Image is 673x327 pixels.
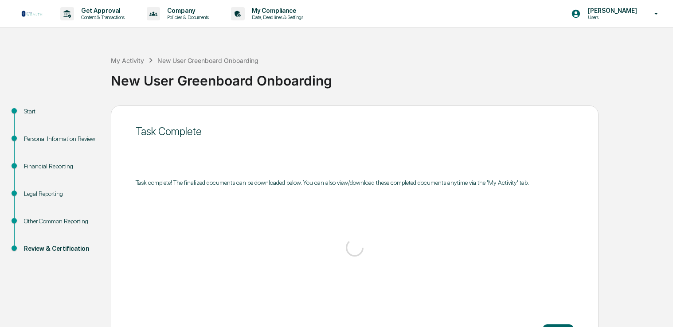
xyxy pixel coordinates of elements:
div: Start [24,107,97,116]
p: Data, Deadlines & Settings [245,14,308,20]
div: New User Greenboard Onboarding [157,57,258,64]
div: My Activity [111,57,144,64]
div: Legal Reporting [24,189,97,199]
div: Personal Information Review [24,134,97,144]
div: New User Greenboard Onboarding [111,66,669,89]
div: Financial Reporting [24,162,97,171]
div: Other Common Reporting [24,217,97,226]
img: logo [21,10,43,17]
p: Company [160,7,213,14]
p: [PERSON_NAME] [581,7,642,14]
p: Policies & Documents [160,14,213,20]
div: Task Complete [136,125,574,138]
div: Review & Certification [24,244,97,253]
p: Content & Transactions [74,14,129,20]
p: Users [581,14,642,20]
p: Get Approval [74,7,129,14]
div: Task complete! The finalized documents can be downloaded below. You can also view/download these ... [136,179,574,186]
p: My Compliance [245,7,308,14]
